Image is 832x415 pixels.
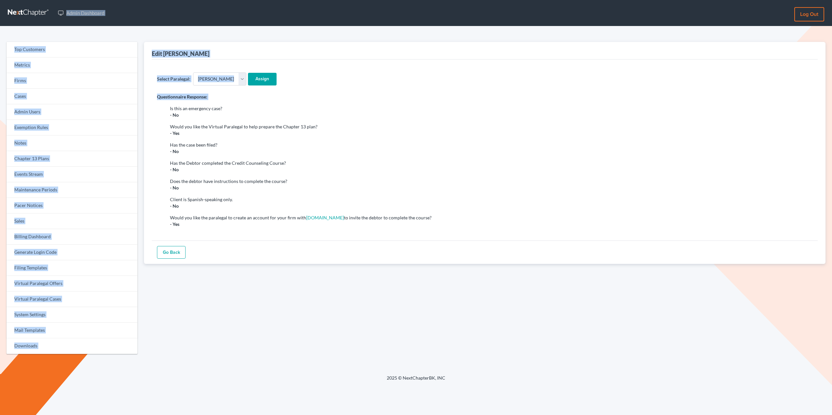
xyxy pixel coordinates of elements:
[6,151,137,167] a: Chapter 13 Plans
[170,203,179,209] strong: - No
[6,245,137,260] a: Generate Login Code
[157,94,207,99] strong: Questionnaire Response:
[6,260,137,276] a: Filing Templates
[6,89,137,104] a: Cases
[170,178,812,185] div: Does the debtor have instructions to complete the course?
[6,167,137,182] a: Events Stream
[55,7,108,19] a: Admin Dashboard
[6,58,137,73] a: Metrics
[6,292,137,307] a: Virtual Paralegal Cases
[6,198,137,214] a: Pacer Notices
[231,375,601,386] div: 2025 © NextChapterBK, INC
[794,7,824,21] a: Log out
[6,120,137,136] a: Exemption Rules
[6,214,137,229] a: Sales
[170,130,179,136] strong: - Yes
[157,75,190,82] label: Select Paralegal:
[6,229,137,245] a: Billing Dashboard
[170,196,812,203] div: Client is Spanish-speaking only.
[6,323,137,338] a: Mail Templates
[6,338,137,354] a: Downloads
[6,73,137,89] a: Firms
[170,160,812,166] div: Has the Debtor completed the Credit Counseling Course?
[170,112,179,118] strong: - No
[6,104,137,120] a: Admin Users
[6,136,137,151] a: Notes
[170,105,812,112] div: Is this an emergency case?
[170,185,179,190] strong: - No
[170,214,812,221] div: Would you like the paralegal to create an account for your firm with to invite the debtor to comp...
[306,215,344,220] a: [DOMAIN_NAME]
[6,182,137,198] a: Maintenance Periods
[157,246,186,259] a: Go Back
[152,50,209,58] div: Edit [PERSON_NAME]
[170,221,179,227] strong: - Yes
[170,167,179,172] strong: - No
[6,42,137,58] a: Top Customers
[170,149,179,154] strong: - No
[6,307,137,323] a: System Settings
[6,276,137,292] a: Virtual Paralegal Offers
[170,142,812,148] div: Has the case been filed?
[248,73,277,86] input: Assign
[170,123,812,130] div: Would you like the Virtual Paralegal to help prepare the Chapter 13 plan?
